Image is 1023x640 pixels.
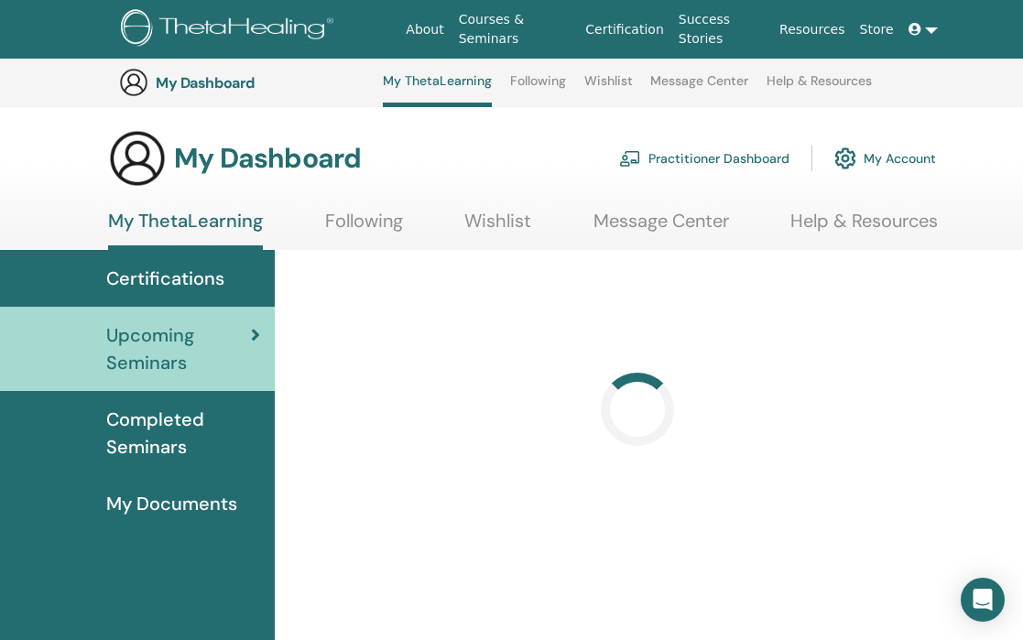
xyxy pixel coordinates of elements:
[106,321,251,376] span: Upcoming Seminars
[510,73,566,103] a: Following
[106,490,237,517] span: My Documents
[578,13,670,47] a: Certification
[174,142,361,175] h3: My Dashboard
[834,143,856,174] img: cog.svg
[106,406,260,461] span: Completed Seminars
[619,138,789,179] a: Practitioner Dashboard
[671,3,772,56] a: Success Stories
[767,73,872,103] a: Help & Resources
[853,13,901,47] a: Store
[593,210,729,245] a: Message Center
[108,210,263,250] a: My ThetaLearning
[772,13,853,47] a: Resources
[584,73,633,103] a: Wishlist
[383,73,492,107] a: My ThetaLearning
[790,210,938,245] a: Help & Resources
[325,210,403,245] a: Following
[464,210,531,245] a: Wishlist
[108,129,167,188] img: generic-user-icon.jpg
[119,68,148,97] img: generic-user-icon.jpg
[452,3,579,56] a: Courses & Seminars
[619,150,641,167] img: chalkboard-teacher.svg
[650,73,748,103] a: Message Center
[156,74,339,92] h3: My Dashboard
[106,265,224,292] span: Certifications
[121,9,340,50] img: logo.png
[834,138,936,179] a: My Account
[398,13,451,47] a: About
[961,578,1005,622] div: Open Intercom Messenger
